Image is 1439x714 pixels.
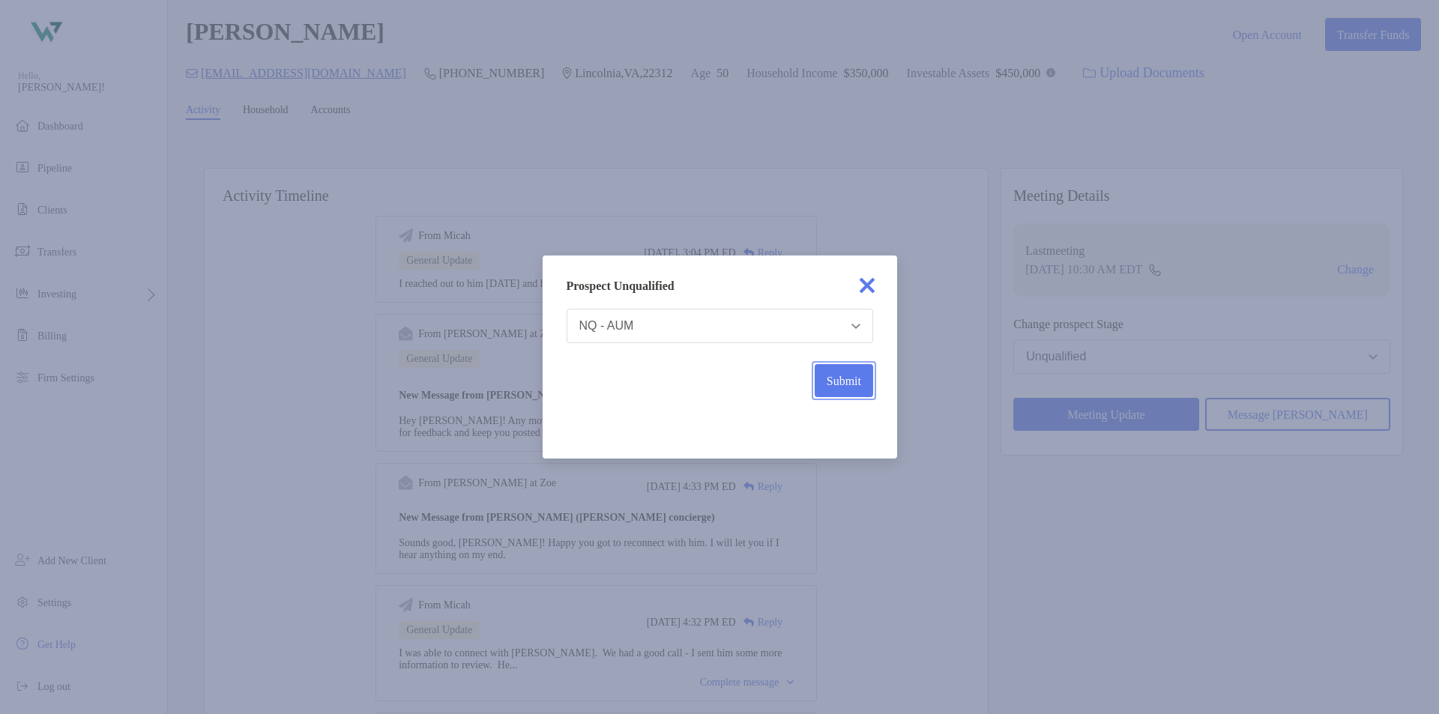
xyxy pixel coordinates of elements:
[579,319,634,333] div: NQ - AUM
[851,324,860,329] img: Open dropdown arrow
[815,364,872,397] button: Submit
[852,270,882,300] img: close modal icon
[567,309,873,343] button: NQ - AUM
[567,279,873,293] h4: Prospect Unqualified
